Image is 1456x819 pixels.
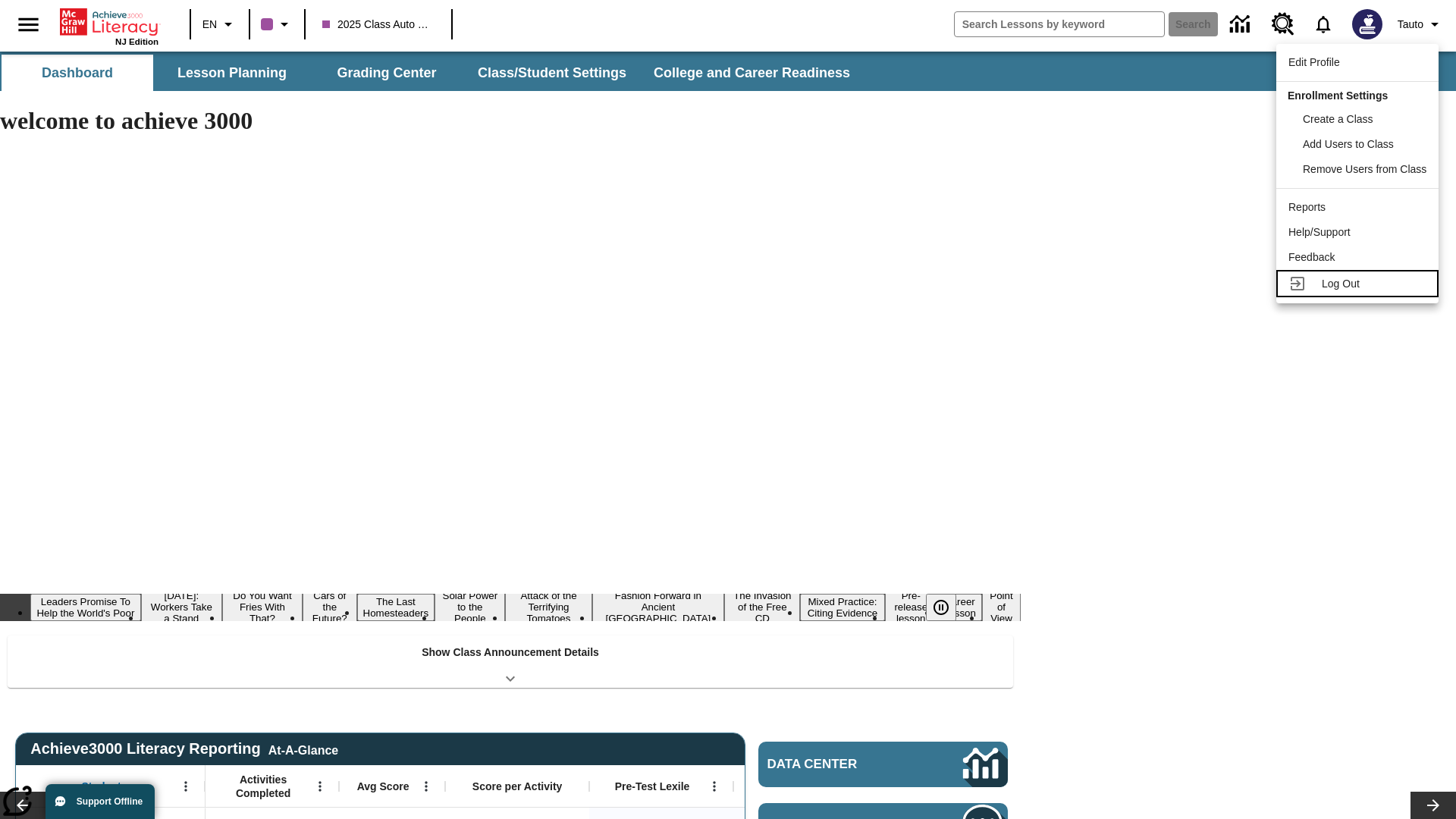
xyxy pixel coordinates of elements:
[6,12,221,26] body: Maximum 600 characters Press Escape to exit toolbar Press Alt + F10 to reach toolbar
[1322,278,1360,290] span: Log Out
[1288,226,1351,238] span: Help/Support
[1303,163,1426,175] span: Remove Users from Class
[1288,251,1335,263] span: Feedback
[1288,56,1340,68] span: Edit Profile
[1288,89,1388,102] span: Enrollment Settings
[1288,201,1326,213] span: Reports
[1303,138,1394,150] span: Add Users to Class
[1303,113,1373,125] span: Create a Class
